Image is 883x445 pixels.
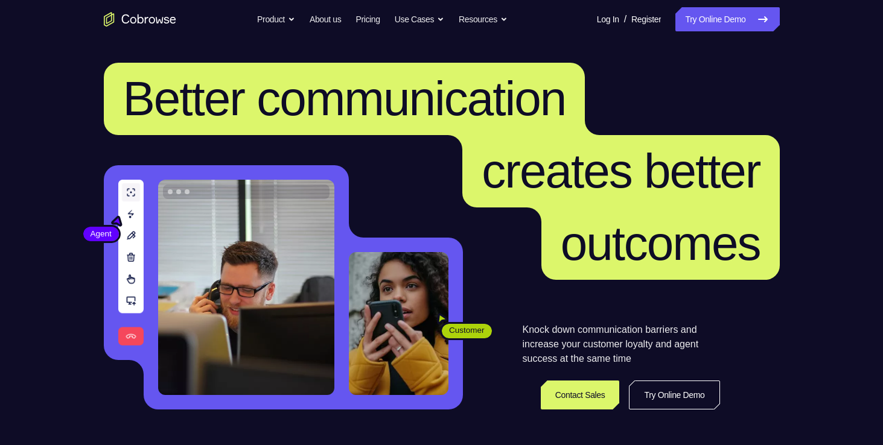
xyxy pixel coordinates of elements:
a: Pricing [355,7,380,31]
span: Better communication [123,72,566,125]
a: Try Online Demo [629,380,719,409]
a: About us [310,7,341,31]
button: Product [257,7,295,31]
span: creates better [482,144,760,198]
p: Knock down communication barriers and increase your customer loyalty and agent success at the sam... [523,323,720,366]
a: Register [631,7,661,31]
a: Log In [597,7,619,31]
a: Go to the home page [104,12,176,27]
img: A customer holding their phone [349,252,448,395]
button: Resources [459,7,508,31]
a: Contact Sales [541,380,620,409]
span: / [624,12,626,27]
button: Use Cases [395,7,444,31]
a: Try Online Demo [675,7,779,31]
span: outcomes [561,216,760,270]
img: A customer support agent talking on the phone [158,180,334,395]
